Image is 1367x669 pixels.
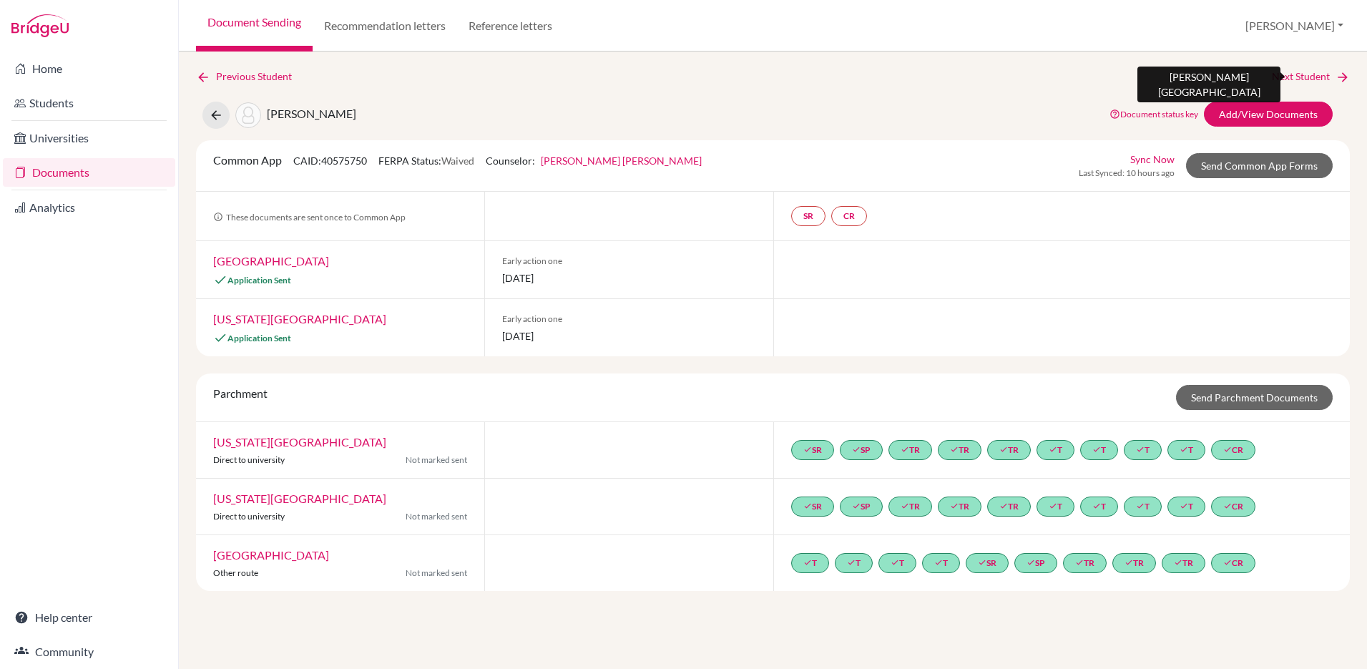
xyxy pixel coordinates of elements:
[1075,558,1084,567] i: done
[1211,497,1255,517] a: doneCR
[901,502,909,510] i: done
[1112,553,1156,573] a: doneTR
[1167,440,1205,460] a: doneT
[934,558,943,567] i: done
[1176,385,1333,410] a: Send Parchment Documents
[803,502,812,510] i: done
[406,454,467,467] span: Not marked sent
[227,275,291,285] span: Application Sent
[1080,440,1118,460] a: doneT
[791,206,825,226] a: SR
[1124,497,1162,517] a: doneT
[847,558,856,567] i: done
[1167,497,1205,517] a: doneT
[1211,440,1255,460] a: doneCR
[406,510,467,523] span: Not marked sent
[888,440,932,460] a: doneTR
[791,497,834,517] a: doneSR
[803,558,812,567] i: done
[213,386,268,400] span: Parchment
[213,435,386,449] a: [US_STATE][GEOGRAPHIC_DATA]
[791,440,834,460] a: doneSR
[1109,109,1198,119] a: Document status key
[1180,445,1188,454] i: done
[227,333,291,343] span: Application Sent
[1092,445,1101,454] i: done
[502,270,755,285] span: [DATE]
[1211,553,1255,573] a: doneCR
[3,193,175,222] a: Analytics
[922,553,960,573] a: doneT
[840,497,883,517] a: doneSP
[1223,558,1232,567] i: done
[891,558,899,567] i: done
[852,502,861,510] i: done
[3,158,175,187] a: Documents
[213,548,329,562] a: [GEOGRAPHIC_DATA]
[1223,502,1232,510] i: done
[999,502,1008,510] i: done
[1136,445,1145,454] i: done
[1049,445,1057,454] i: done
[213,492,386,505] a: [US_STATE][GEOGRAPHIC_DATA]
[1180,502,1188,510] i: done
[213,312,386,326] a: [US_STATE][GEOGRAPHIC_DATA]
[406,567,467,580] span: Not marked sent
[978,558,986,567] i: done
[999,445,1008,454] i: done
[213,153,282,167] span: Common App
[1137,67,1280,102] div: [PERSON_NAME][GEOGRAPHIC_DATA]
[293,155,367,167] span: CAID: 40575750
[3,54,175,83] a: Home
[852,445,861,454] i: done
[950,502,959,510] i: done
[3,638,175,666] a: Community
[1130,152,1175,167] a: Sync Now
[840,440,883,460] a: doneSP
[267,107,356,120] span: [PERSON_NAME]
[831,206,867,226] a: CR
[502,255,755,268] span: Early action one
[1239,12,1350,39] button: [PERSON_NAME]
[196,69,303,84] a: Previous Student
[938,497,981,517] a: doneTR
[1037,440,1074,460] a: doneT
[1162,553,1205,573] a: doneTR
[213,567,258,578] span: Other route
[1125,558,1133,567] i: done
[803,445,812,454] i: done
[3,89,175,117] a: Students
[1014,553,1057,573] a: doneSP
[1204,102,1333,127] a: Add/View Documents
[502,313,755,326] span: Early action one
[213,511,285,522] span: Direct to university
[213,212,406,223] span: These documents are sent once to Common App
[213,454,285,465] span: Direct to university
[938,440,981,460] a: doneTR
[541,155,702,167] a: [PERSON_NAME] [PERSON_NAME]
[486,155,702,167] span: Counselor:
[1174,558,1182,567] i: done
[1079,167,1175,180] span: Last Synced: 10 hours ago
[1124,440,1162,460] a: doneT
[11,14,69,37] img: Bridge-U
[3,124,175,152] a: Universities
[987,497,1031,517] a: doneTR
[1049,502,1057,510] i: done
[1136,502,1145,510] i: done
[502,328,755,343] span: [DATE]
[441,155,474,167] span: Waived
[3,603,175,632] a: Help center
[878,553,916,573] a: doneT
[1272,69,1350,84] a: Next Student
[987,440,1031,460] a: doneTR
[1080,497,1118,517] a: doneT
[1027,558,1035,567] i: done
[835,553,873,573] a: doneT
[213,254,329,268] a: [GEOGRAPHIC_DATA]
[378,155,474,167] span: FERPA Status:
[1223,445,1232,454] i: done
[1092,502,1101,510] i: done
[950,445,959,454] i: done
[1186,153,1333,178] a: Send Common App Forms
